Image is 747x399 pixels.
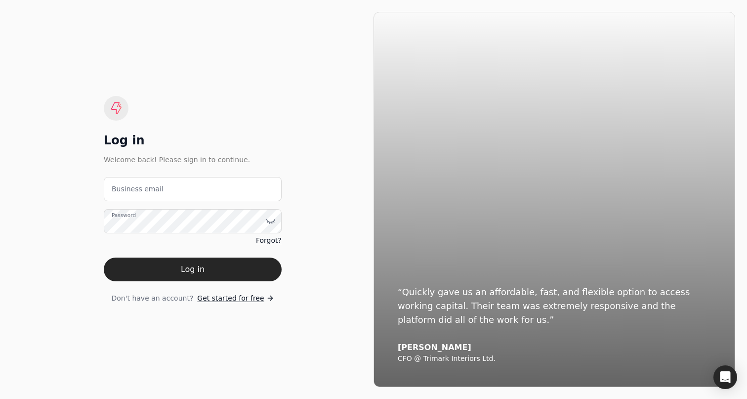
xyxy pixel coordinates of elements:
span: Get started for free [197,293,264,304]
a: Forgot? [256,235,282,246]
label: Password [112,211,136,219]
button: Log in [104,258,282,281]
div: [PERSON_NAME] [398,343,711,353]
span: Don't have an account? [111,293,193,304]
div: Welcome back! Please sign in to continue. [104,154,282,165]
div: “Quickly gave us an affordable, fast, and flexible option to access working capital. Their team w... [398,285,711,327]
div: CFO @ Trimark Interiors Ltd. [398,355,711,363]
div: Open Intercom Messenger [713,365,737,389]
a: Get started for free [197,293,274,304]
label: Business email [112,184,164,194]
div: Log in [104,133,282,148]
